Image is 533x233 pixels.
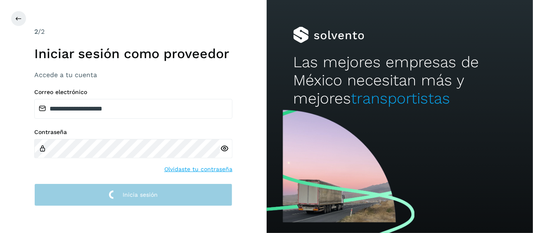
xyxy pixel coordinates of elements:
span: 2 [34,28,38,35]
h3: Accede a tu cuenta [34,71,232,79]
label: Correo electrónico [34,89,232,96]
span: Inicia sesión [123,192,158,198]
a: Olvidaste tu contraseña [164,165,232,174]
button: Inicia sesión [34,184,232,206]
h2: Las mejores empresas de México necesitan más y mejores [293,53,506,108]
h1: Iniciar sesión como proveedor [34,46,232,61]
div: /2 [34,27,232,37]
span: transportistas [351,89,450,107]
label: Contraseña [34,129,232,136]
